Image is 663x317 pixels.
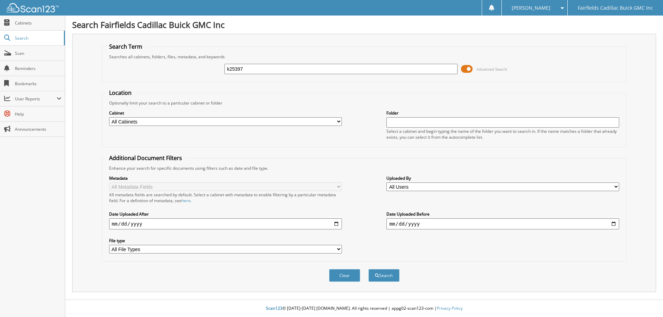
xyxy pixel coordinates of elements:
span: Reminders [15,66,61,71]
legend: Search Term [106,43,146,50]
div: All metadata fields are searched by default. Select a cabinet with metadata to enable filtering b... [109,192,342,204]
input: start [109,218,342,229]
h1: Search Fairfields Cadillac Buick GMC Inc [72,19,656,30]
a: Privacy Policy [437,305,463,311]
div: Searches all cabinets, folders, files, metadata, and keywords [106,54,623,60]
label: Uploaded By [386,175,619,181]
label: Metadata [109,175,342,181]
span: User Reports [15,96,57,102]
label: Folder [386,110,619,116]
div: © [DATE]-[DATE] [DOMAIN_NAME]. All rights reserved | appg02-scan123-com | [65,300,663,317]
label: Cabinet [109,110,342,116]
span: Scan [15,50,61,56]
input: end [386,218,619,229]
span: Help [15,111,61,117]
legend: Location [106,89,135,97]
button: Search [368,269,400,282]
div: Select a cabinet and begin typing the name of the folder you want to search in. If the name match... [386,128,619,140]
img: scan123-logo-white.svg [7,3,59,12]
div: Enhance your search for specific documents using filters such as date and file type. [106,165,623,171]
span: Scan123 [266,305,282,311]
iframe: Chat Widget [628,284,663,317]
span: Search [15,35,60,41]
div: Optionally limit your search to a particular cabinet or folder [106,100,623,106]
span: Cabinets [15,20,61,26]
legend: Additional Document Filters [106,154,185,162]
span: Announcements [15,126,61,132]
label: Date Uploaded Before [386,211,619,217]
button: Clear [329,269,360,282]
span: Bookmarks [15,81,61,87]
span: Fairfields Cadillac Buick GMC Inc [578,6,653,10]
a: here [182,198,191,204]
span: Advanced Search [477,67,507,72]
label: Date Uploaded After [109,211,342,217]
span: [PERSON_NAME] [512,6,550,10]
label: File type [109,238,342,244]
